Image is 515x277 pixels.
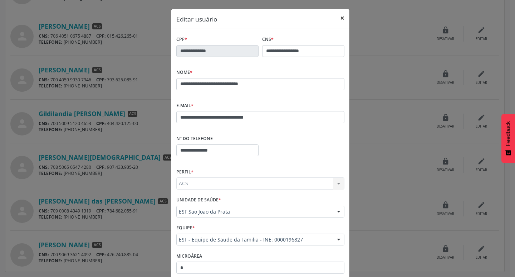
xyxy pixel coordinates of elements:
[176,223,195,234] label: Equipe
[176,133,213,144] label: Nº do Telefone
[176,14,217,24] h5: Editar usuário
[176,67,192,78] label: Nome
[505,121,511,146] span: Feedback
[501,114,515,163] button: Feedback - Mostrar pesquisa
[176,166,193,177] label: Perfil
[262,34,274,45] label: CNS
[176,195,221,206] label: Unidade de saúde
[179,236,330,243] span: ESF - Equipe de Saude da Familia - INE: 0000196827
[176,100,193,111] label: E-mail
[335,9,349,27] button: Close
[176,250,202,262] label: Microárea
[179,208,330,215] span: ESF Sao Joao da Prata
[176,34,187,45] label: CPF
